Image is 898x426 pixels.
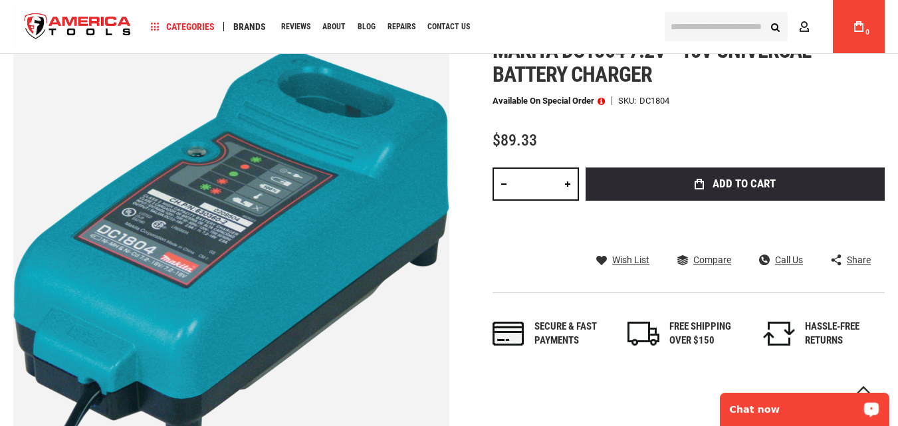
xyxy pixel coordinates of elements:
[711,384,898,426] iframe: LiveChat chat widget
[322,23,346,31] span: About
[775,255,803,265] span: Call Us
[639,96,669,105] div: DC1804
[847,255,871,265] span: Share
[596,254,649,266] a: Wish List
[759,254,803,266] a: Call Us
[421,18,476,36] a: Contact Us
[13,2,142,52] a: store logo
[233,22,266,31] span: Brands
[382,18,421,36] a: Repairs
[677,254,731,266] a: Compare
[275,18,316,36] a: Reviews
[145,18,221,36] a: Categories
[352,18,382,36] a: Blog
[627,322,659,346] img: shipping
[316,18,352,36] a: About
[534,320,614,348] div: Secure & fast payments
[583,205,887,243] iframe: Secure express checkout frame
[13,2,142,52] img: America Tools
[358,23,376,31] span: Blog
[281,23,310,31] span: Reviews
[805,320,885,348] div: HASSLE-FREE RETURNS
[493,38,811,87] span: Makita dc1804 7.2v ‑ 18v universal battery charger
[618,96,639,105] strong: SKU
[493,131,537,150] span: $89.33
[865,29,869,36] span: 0
[693,255,731,265] span: Compare
[669,320,749,348] div: FREE SHIPPING OVER $150
[713,178,776,189] span: Add to Cart
[762,14,788,39] button: Search
[388,23,415,31] span: Repairs
[493,96,605,106] p: Available on Special Order
[151,22,215,31] span: Categories
[586,167,885,201] button: Add to Cart
[427,23,470,31] span: Contact Us
[612,255,649,265] span: Wish List
[763,322,795,346] img: returns
[493,322,524,346] img: payments
[227,18,272,36] a: Brands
